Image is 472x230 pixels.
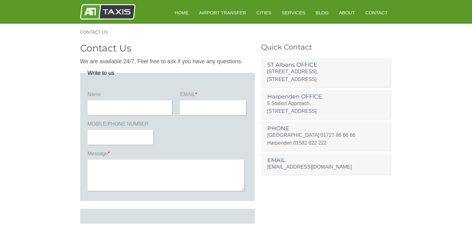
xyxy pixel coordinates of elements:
[267,68,385,83] p: [STREET_ADDRESS], [STREET_ADDRESS]
[170,5,193,20] a: HOME
[267,126,385,131] h3: PHONE
[361,5,392,20] a: Contact
[261,44,392,51] h3: Quick Contact
[88,70,114,76] legend: Write to us
[267,139,385,147] p: Harpenden:
[267,62,385,68] h3: ST Albans OFFICE
[80,58,255,65] p: We are available 24/7, Feel free to ask if you have any questions.
[180,91,247,100] label: EMAIL
[277,5,310,20] a: Services
[80,44,255,53] h2: Contact Us
[88,150,247,160] label: Message
[267,94,385,99] h3: Harpenden OFFICE
[267,99,385,115] p: 5 Station Approach, [STREET_ADDRESS]
[311,5,333,20] a: Blog
[195,5,251,20] a: Airport Transfer
[267,164,352,170] a: [EMAIL_ADDRESS][DOMAIN_NAME]
[80,30,114,34] a: Contact Us
[321,132,355,138] a: 01727 86 66 66
[88,91,174,100] label: Name
[267,157,385,163] h3: EMAIL
[293,140,327,146] a: 01582 822 222
[88,121,155,130] label: MOBILE/PHONE NUMBER
[334,5,359,20] a: About
[252,5,276,20] a: Cities
[267,131,385,139] p: [GEOGRAPHIC_DATA]:
[80,4,135,20] img: A1 Taxis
